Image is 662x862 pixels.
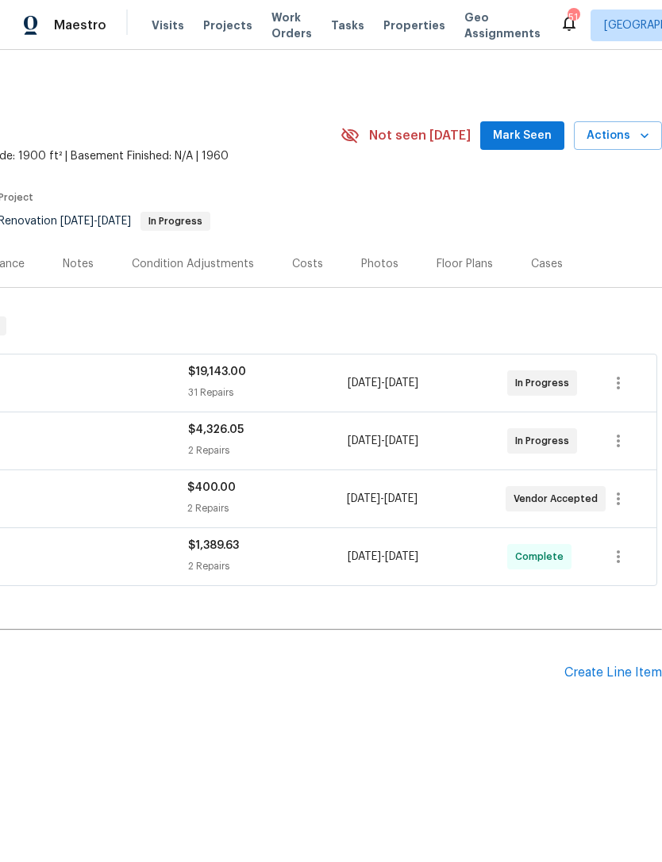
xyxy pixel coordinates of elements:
[464,10,541,41] span: Geo Assignments
[187,500,346,516] div: 2 Repairs
[271,10,312,41] span: Work Orders
[480,121,564,151] button: Mark Seen
[348,375,418,391] span: -
[188,366,246,377] span: $19,143.00
[188,442,348,458] div: 2 Repairs
[385,551,418,562] span: [DATE]
[347,491,418,507] span: -
[188,385,348,400] div: 31 Repairs
[60,216,131,227] span: -
[515,549,570,565] span: Complete
[348,551,381,562] span: [DATE]
[564,665,662,680] div: Create Line Item
[142,216,209,226] span: In Progress
[188,540,239,551] span: $1,389.63
[292,256,323,272] div: Costs
[132,256,254,272] div: Condition Adjustments
[515,375,575,391] span: In Progress
[187,482,236,493] span: $400.00
[188,424,244,435] span: $4,326.05
[348,433,418,449] span: -
[587,126,649,146] span: Actions
[188,558,348,574] div: 2 Repairs
[63,256,94,272] div: Notes
[348,549,418,565] span: -
[574,121,662,151] button: Actions
[515,433,575,449] span: In Progress
[98,216,131,227] span: [DATE]
[348,377,381,389] span: [DATE]
[347,493,380,504] span: [DATE]
[493,126,552,146] span: Mark Seen
[361,256,398,272] div: Photos
[437,256,493,272] div: Floor Plans
[384,493,418,504] span: [DATE]
[385,435,418,446] span: [DATE]
[531,256,563,272] div: Cases
[383,17,445,33] span: Properties
[152,17,184,33] span: Visits
[514,491,604,507] span: Vendor Accepted
[385,377,418,389] span: [DATE]
[568,10,579,25] div: 51
[369,128,471,144] span: Not seen [DATE]
[331,20,364,31] span: Tasks
[348,435,381,446] span: [DATE]
[60,216,94,227] span: [DATE]
[203,17,252,33] span: Projects
[54,17,106,33] span: Maestro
